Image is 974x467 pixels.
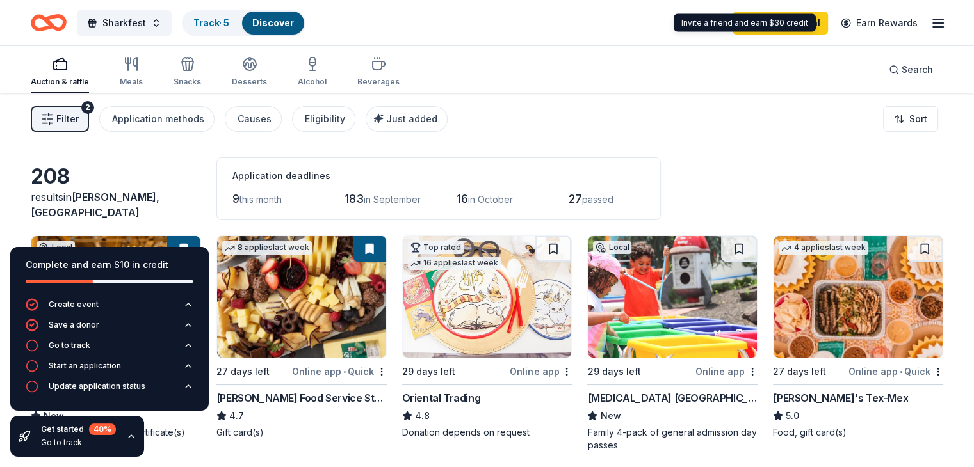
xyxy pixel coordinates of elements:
button: Desserts [232,51,267,93]
div: Family 4-pack of general admission day passes [587,426,758,452]
button: Beverages [357,51,400,93]
a: Image for Gordon Food Service Store8 applieslast week27 days leftOnline app•Quick[PERSON_NAME] Fo... [216,235,387,439]
span: this month [239,194,282,205]
img: Image for Gordon Food Service Store [217,236,386,358]
div: 8 applies last week [222,241,312,255]
button: Snacks [174,51,201,93]
div: Snacks [174,77,201,87]
span: 16 [457,192,468,205]
div: Save a donor [49,320,99,330]
button: Alcohol [298,51,327,93]
div: 29 days left [402,364,455,379]
div: 4 applies last week [779,241,868,255]
button: Go to track [26,339,193,360]
a: Image for Blackhorse Pub & BreweryLocal12days leftOnline appBlackhorse Pub & BreweryNewBeer, merc... [31,235,201,439]
button: Sharkfest [77,10,172,36]
div: Update application status [49,381,145,392]
div: Desserts [232,77,267,87]
div: Create event [49,299,99,310]
div: Top rated [408,241,464,254]
div: Online app Quick [292,363,387,379]
button: Update application status [26,380,193,400]
div: results [31,189,201,220]
span: 27 [569,192,582,205]
button: Eligibility [292,106,355,132]
button: Sort [883,106,938,132]
div: Oriental Trading [402,390,481,406]
div: Donation depends on request [402,426,572,439]
button: Just added [366,106,448,132]
span: New [600,408,621,423]
button: Filter2 [31,106,89,132]
button: Create event [26,298,193,319]
div: Application deadlines [232,168,645,184]
a: Home [31,8,67,38]
button: Application methods [99,106,215,132]
a: Discover [252,17,294,28]
div: 16 applies last week [408,257,501,270]
div: Application methods [112,111,204,127]
img: Image for Oriental Trading [403,236,572,358]
div: Online app [510,363,572,379]
span: Sharkfest [102,15,146,31]
div: 208 [31,164,201,189]
span: in [31,191,159,219]
a: Track· 5 [193,17,229,28]
a: Image for Muse KnoxvilleLocal29 days leftOnline app[MEDICAL_DATA] [GEOGRAPHIC_DATA]NewFamily 4-pa... [587,235,758,452]
span: • [900,367,902,377]
div: Complete and earn $10 in credit [26,257,193,273]
div: [PERSON_NAME] Food Service Store [216,390,387,406]
div: 29 days left [587,364,640,379]
span: 5.0 [786,408,799,423]
div: Eligibility [305,111,345,127]
span: in October [468,194,513,205]
div: Alcohol [298,77,327,87]
div: 27 days left [773,364,826,379]
span: [PERSON_NAME], [GEOGRAPHIC_DATA] [31,191,159,219]
span: Filter [56,111,79,127]
div: Meals [120,77,143,87]
div: [MEDICAL_DATA] [GEOGRAPHIC_DATA] [587,390,758,406]
button: Causes [225,106,282,132]
div: 2 [81,101,94,114]
div: Beverages [357,77,400,87]
div: Go to track [49,340,90,351]
span: • [343,367,346,377]
span: Just added [386,113,437,124]
button: Start an application [26,360,193,380]
span: passed [582,194,613,205]
span: Sort [909,111,927,127]
span: 183 [345,192,364,205]
a: Start free trial [733,12,828,35]
button: Save a donor [26,319,193,339]
div: Gift card(s) [216,426,387,439]
div: Online app [695,363,758,379]
img: Image for Blackhorse Pub & Brewery [31,236,200,358]
button: Search [879,57,943,83]
a: Earn Rewards [833,12,925,35]
a: Image for Oriental TradingTop rated16 applieslast week29 days leftOnline appOriental Trading4.8Do... [402,235,572,439]
span: 4.8 [415,408,430,423]
img: Image for Muse Knoxville [588,236,757,358]
span: 4.7 [229,408,244,423]
a: Image for Chuy's Tex-Mex4 applieslast week27 days leftOnline app•Quick[PERSON_NAME]'s Tex-Mex5.0F... [773,235,943,439]
div: [PERSON_NAME]'s Tex-Mex [773,390,908,406]
div: Causes [238,111,272,127]
div: Auction & raffle [31,77,89,87]
button: Auction & raffle [31,51,89,93]
img: Image for Chuy's Tex-Mex [774,236,943,358]
div: Go to track [41,438,116,448]
div: Get started [41,423,116,435]
button: Meals [120,51,143,93]
div: Food, gift card(s) [773,426,943,439]
div: Online app Quick [848,363,943,379]
div: 40 % [89,423,116,435]
div: Invite a friend and earn $30 credit [674,14,816,32]
span: 9 [232,192,239,205]
div: Local [593,241,631,254]
span: in September [364,194,421,205]
div: 27 days left [216,364,270,379]
div: Start an application [49,361,121,371]
span: Search [902,62,933,77]
button: Track· 5Discover [182,10,305,36]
